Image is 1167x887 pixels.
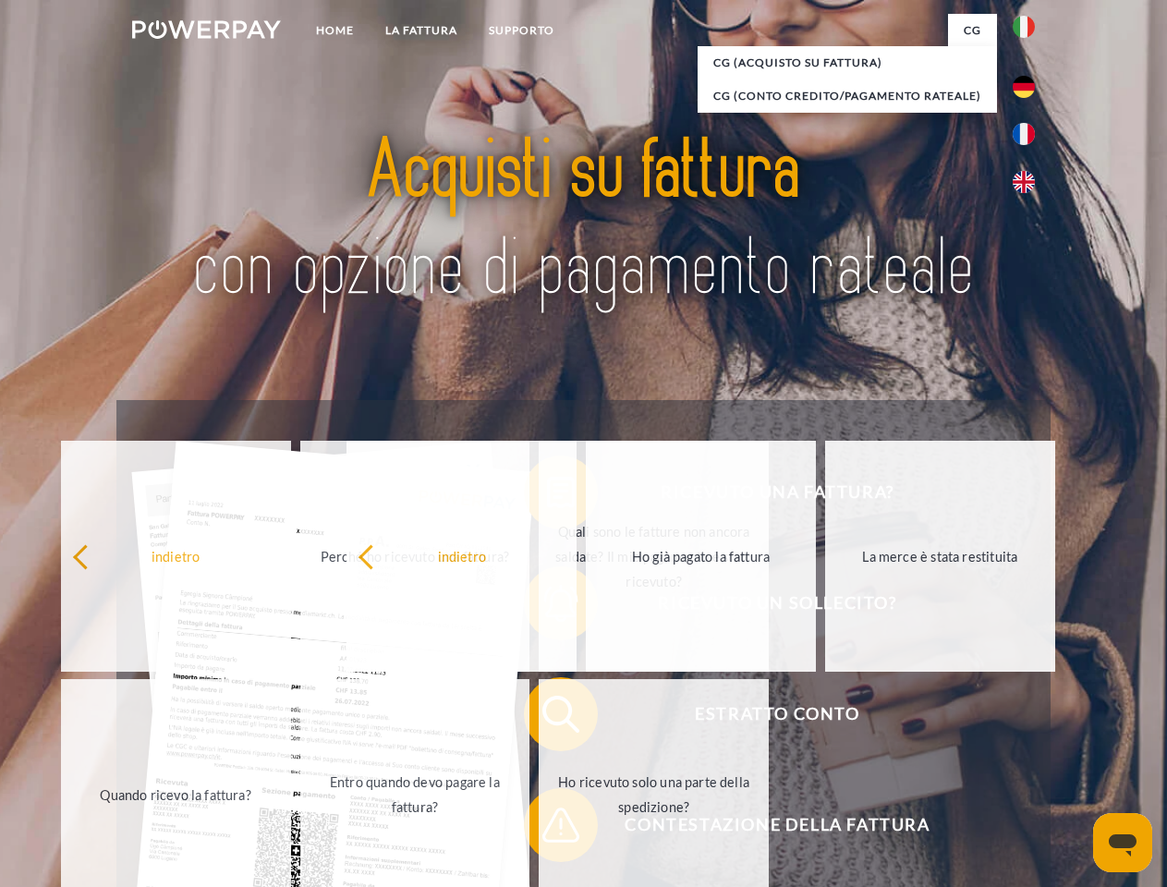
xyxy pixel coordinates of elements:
div: Quando ricevo la fattura? [72,782,280,807]
div: Entro quando devo pagare la fattura? [311,770,519,820]
img: logo-powerpay-white.svg [132,20,281,39]
img: de [1013,76,1035,98]
img: it [1013,16,1035,38]
a: Home [300,14,370,47]
img: title-powerpay_it.svg [176,89,991,354]
a: Supporto [473,14,570,47]
a: CG (Conto Credito/Pagamento rateale) [698,79,997,113]
img: en [1013,171,1035,193]
div: indietro [358,543,565,568]
div: La merce è stata restituita [836,543,1044,568]
div: Perché ho ricevuto una fattura? [311,543,519,568]
div: Ho ricevuto solo una parte della spedizione? [550,770,758,820]
img: fr [1013,123,1035,145]
a: CG (Acquisto su fattura) [698,46,997,79]
iframe: Pulsante per aprire la finestra di messaggistica [1093,813,1152,872]
a: LA FATTURA [370,14,473,47]
div: Ho già pagato la fattura [597,543,805,568]
div: indietro [72,543,280,568]
a: CG [948,14,997,47]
